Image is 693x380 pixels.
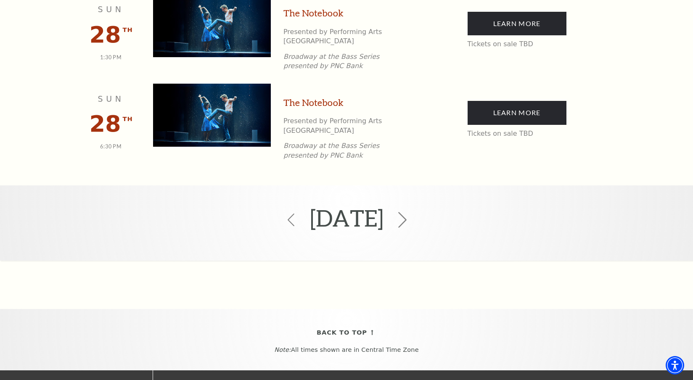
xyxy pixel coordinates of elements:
[283,7,344,20] a: The Notebook
[283,141,414,160] p: Broadway at the Bass Series presented by PNC Bank
[89,21,121,48] span: 28
[310,192,384,244] h2: [DATE]
[123,114,133,124] span: th
[283,96,344,109] a: The Notebook
[283,52,414,71] p: Broadway at the Bass Series presented by PNC Bank
[100,143,122,150] span: 6:30 PM
[100,54,122,61] span: 1:30 PM
[283,116,414,135] p: Presented by Performing Arts [GEOGRAPHIC_DATA]
[394,212,410,228] svg: Click to view the next month
[283,27,414,46] p: Presented by Performing Arts [GEOGRAPHIC_DATA]
[86,3,136,16] p: Sun
[468,12,566,35] a: Learn More Tickets on sale TBD
[468,40,566,49] p: Tickets on sale TBD
[86,93,136,105] p: Sun
[89,111,121,137] span: 28
[468,101,566,124] a: Learn More Tickets on sale TBD
[666,356,684,375] div: Accessibility Menu
[153,84,271,147] img: The Notebook
[274,346,291,353] em: Note:
[123,25,133,35] span: th
[317,327,367,338] span: Back To Top
[8,346,685,354] p: All times shown are in Central Time Zone
[468,129,566,138] p: Tickets on sale TBD
[285,214,297,226] svg: Click to view the previous month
